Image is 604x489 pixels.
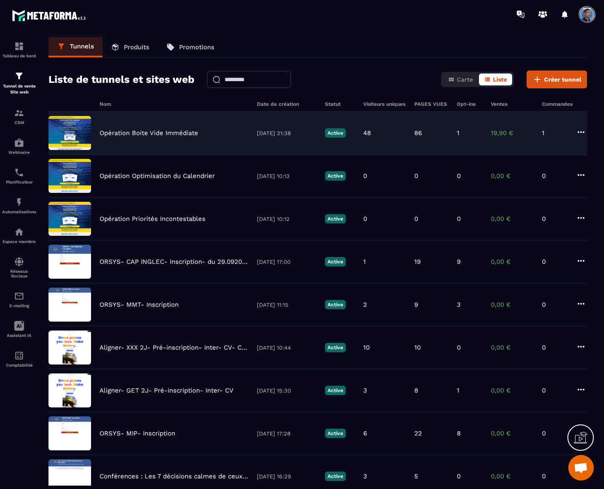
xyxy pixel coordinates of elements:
[100,258,248,266] p: ORSYS- CAP INGLEC- Inscription- du 29.092025
[363,172,367,180] p: 0
[325,257,346,266] p: Active
[100,430,175,437] p: ORSYS- MIP- Inscription
[14,138,24,148] img: automations
[457,215,461,223] p: 0
[414,472,418,480] p: 5
[325,101,355,107] h6: Statut
[100,172,215,180] p: Opération Optimisation du Calendrier
[414,258,421,266] p: 19
[48,373,91,407] img: image
[257,130,316,136] p: [DATE] 21:38
[363,472,367,480] p: 3
[2,269,36,278] p: Réseaux Sociaux
[257,302,316,308] p: [DATE] 11:15
[542,472,567,480] p: 0
[14,41,24,51] img: formation
[2,102,36,131] a: formationformationCRM
[2,161,36,191] a: schedulerschedulerPlanificateur
[2,120,36,125] p: CRM
[325,386,346,395] p: Active
[363,344,370,351] p: 10
[257,387,316,394] p: [DATE] 15:30
[2,65,36,102] a: formationformationTunnel de vente Site web
[457,258,461,266] p: 9
[2,285,36,314] a: emailemailE-mailing
[12,8,88,23] img: logo
[491,129,533,137] p: 19,90 €
[2,314,36,344] a: Assistant IA
[479,73,512,85] button: Liste
[257,216,316,222] p: [DATE] 10:12
[100,301,179,308] p: ORSYS- MMT- Inscription
[363,301,367,308] p: 2
[179,43,214,51] p: Promotions
[457,472,461,480] p: 0
[48,288,91,322] img: image
[457,301,461,308] p: 3
[14,108,24,118] img: formation
[14,71,24,81] img: formation
[100,215,205,223] p: Opération Priorités Incontestables
[257,345,316,351] p: [DATE] 10:44
[124,43,149,51] p: Produits
[48,37,103,57] a: Tunnels
[542,430,567,437] p: 0
[542,172,567,180] p: 0
[491,344,533,351] p: 0,00 €
[325,128,346,138] p: Active
[103,37,158,57] a: Produits
[325,429,346,438] p: Active
[457,430,461,437] p: 8
[491,258,533,266] p: 0,00 €
[493,76,507,83] span: Liste
[2,180,36,184] p: Planificateur
[257,259,316,265] p: [DATE] 17:00
[542,215,567,223] p: 0
[363,215,367,223] p: 0
[491,387,533,394] p: 0,00 €
[70,42,94,50] p: Tunnels
[457,101,482,107] h6: Opt-ins
[14,167,24,178] img: scheduler
[542,101,573,107] h6: Commandes
[527,71,587,88] button: Créer tunnel
[363,129,371,137] p: 48
[14,350,24,361] img: accountant
[491,301,533,308] p: 0,00 €
[457,344,461,351] p: 0
[158,37,223,57] a: Promotions
[491,430,533,437] p: 0,00 €
[414,387,418,394] p: 8
[2,333,36,338] p: Assistant IA
[325,343,346,352] p: Active
[2,239,36,244] p: Espace membre
[14,291,24,301] img: email
[48,159,91,193] img: image
[2,54,36,58] p: Tableau de bord
[100,101,248,107] h6: Nom
[414,344,421,351] p: 10
[257,173,316,179] p: [DATE] 10:13
[100,472,248,480] p: Conférences : Les 7 décisions calmes de ceux que rien ne déborde
[2,131,36,161] a: automationsautomationsWebinaire
[325,300,346,309] p: Active
[414,129,422,137] p: 86
[542,258,567,266] p: 0
[14,197,24,207] img: automations
[491,172,533,180] p: 0,00 €
[414,301,418,308] p: 9
[363,430,367,437] p: 6
[48,71,194,88] h2: Liste de tunnels et sites web
[48,202,91,236] img: image
[325,472,346,481] p: Active
[414,101,448,107] h6: PAGES VUES
[48,416,91,450] img: image
[363,101,406,107] h6: Visiteurs uniques
[542,387,567,394] p: 0
[544,75,581,84] span: Créer tunnel
[2,363,36,367] p: Comptabilité
[257,101,316,107] h6: Date de création
[257,473,316,480] p: [DATE] 16:29
[443,73,478,85] button: Carte
[48,331,91,365] img: image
